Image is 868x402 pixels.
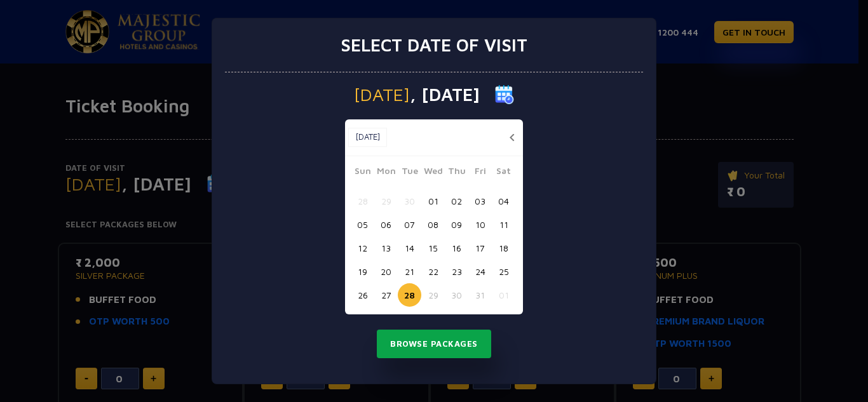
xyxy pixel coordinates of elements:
[445,213,468,236] button: 09
[421,164,445,182] span: Wed
[354,86,410,104] span: [DATE]
[495,85,514,104] img: calender icon
[492,189,515,213] button: 04
[398,236,421,260] button: 14
[468,213,492,236] button: 10
[374,283,398,307] button: 27
[492,260,515,283] button: 25
[445,189,468,213] button: 02
[468,164,492,182] span: Fri
[351,213,374,236] button: 05
[492,164,515,182] span: Sat
[468,283,492,307] button: 31
[445,283,468,307] button: 30
[492,213,515,236] button: 11
[445,236,468,260] button: 16
[445,260,468,283] button: 23
[398,283,421,307] button: 28
[398,189,421,213] button: 30
[445,164,468,182] span: Thu
[410,86,480,104] span: , [DATE]
[377,330,491,359] button: Browse Packages
[351,283,374,307] button: 26
[351,189,374,213] button: 28
[421,260,445,283] button: 22
[398,260,421,283] button: 21
[374,213,398,236] button: 06
[421,283,445,307] button: 29
[348,128,387,147] button: [DATE]
[351,236,374,260] button: 12
[374,164,398,182] span: Mon
[468,189,492,213] button: 03
[374,189,398,213] button: 29
[421,189,445,213] button: 01
[421,236,445,260] button: 15
[468,236,492,260] button: 17
[468,260,492,283] button: 24
[351,260,374,283] button: 19
[398,164,421,182] span: Tue
[351,164,374,182] span: Sun
[374,260,398,283] button: 20
[398,213,421,236] button: 07
[341,34,527,56] h3: Select date of visit
[421,213,445,236] button: 08
[492,236,515,260] button: 18
[492,283,515,307] button: 01
[374,236,398,260] button: 13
